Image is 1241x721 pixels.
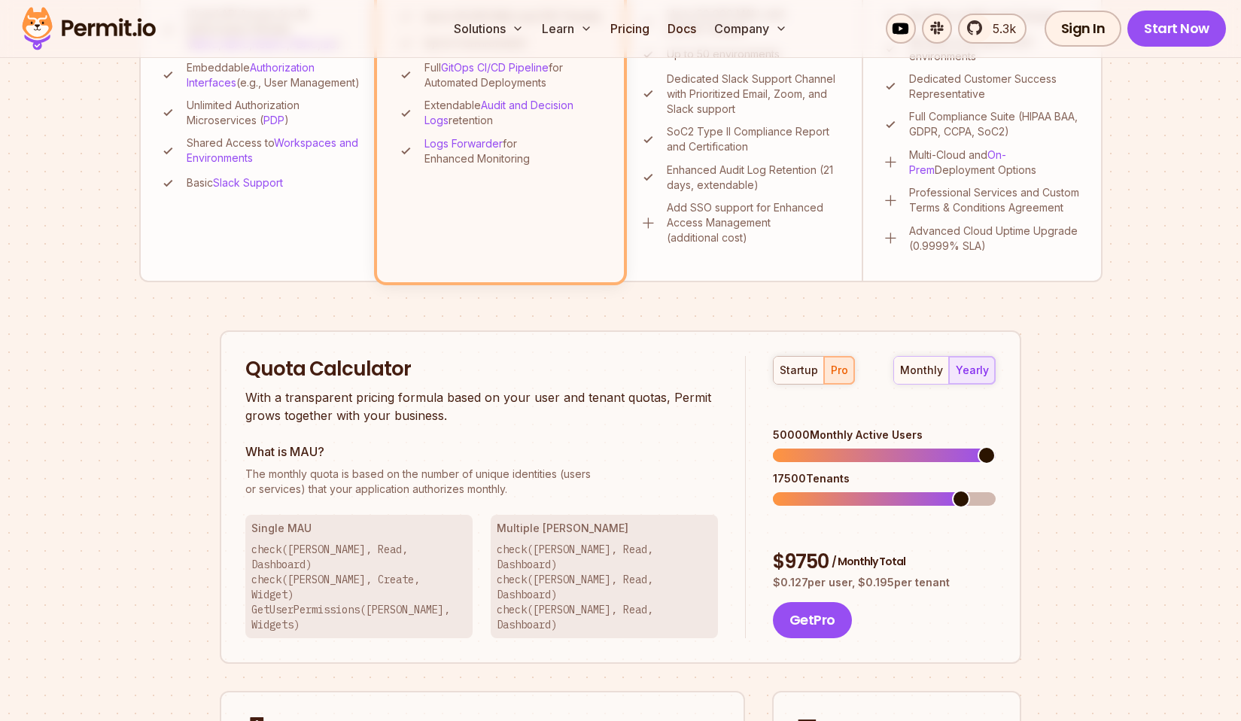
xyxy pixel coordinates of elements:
[187,61,315,89] a: Authorization Interfaces
[832,554,905,569] span: / Monthly Total
[773,575,996,590] p: $ 0.127 per user, $ 0.195 per tenant
[245,388,718,424] p: With a transparent pricing formula based on your user and tenant quotas, Permit grows together wi...
[424,99,573,126] a: Audit and Decision Logs
[263,114,284,126] a: PDP
[958,14,1027,44] a: 5.3k
[909,185,1083,215] p: Professional Services and Custom Terms & Conditions Agreement
[245,467,718,497] p: or services) that your application authorizes monthly.
[497,542,712,632] p: check([PERSON_NAME], Read, Dashboard) check([PERSON_NAME], Read, Dashboard) check([PERSON_NAME], ...
[1045,11,1122,47] a: Sign In
[187,175,283,190] p: Basic
[604,14,655,44] a: Pricing
[773,427,996,443] div: 50000 Monthly Active Users
[1127,11,1226,47] a: Start Now
[424,60,604,90] p: Full for Automated Deployments
[909,109,1083,139] p: Full Compliance Suite (HIPAA BAA, GDPR, CCPA, SoC2)
[251,521,467,536] h3: Single MAU
[213,176,283,189] a: Slack Support
[245,356,718,383] h2: Quota Calculator
[536,14,598,44] button: Learn
[909,148,1083,178] p: Multi-Cloud and Deployment Options
[441,61,549,74] a: GitOps CI/CD Pipeline
[187,135,362,166] p: Shared Access to
[909,224,1083,254] p: Advanced Cloud Uptime Upgrade (0.9999% SLA)
[708,14,793,44] button: Company
[187,60,362,90] p: Embeddable (e.g., User Management)
[15,3,163,54] img: Permit logo
[424,98,604,128] p: Extendable retention
[909,148,1006,176] a: On-Prem
[667,124,844,154] p: SoC2 Type II Compliance Report and Certification
[780,363,818,378] div: startup
[424,137,503,150] a: Logs Forwarder
[187,98,362,128] p: Unlimited Authorization Microservices ( )
[662,14,702,44] a: Docs
[497,521,712,536] h3: Multiple [PERSON_NAME]
[773,471,996,486] div: 17500 Tenants
[667,200,844,245] p: Add SSO support for Enhanced Access Management (additional cost)
[773,549,996,576] div: $ 9750
[773,602,852,638] button: GetPro
[424,136,604,166] p: for Enhanced Monitoring
[448,14,530,44] button: Solutions
[245,467,718,482] span: The monthly quota is based on the number of unique identities (users
[900,363,943,378] div: monthly
[251,542,467,632] p: check([PERSON_NAME], Read, Dashboard) check([PERSON_NAME], Create, Widget) GetUserPermissions([PE...
[909,71,1083,102] p: Dedicated Customer Success Representative
[984,20,1016,38] span: 5.3k
[667,71,844,117] p: Dedicated Slack Support Channel with Prioritized Email, Zoom, and Slack support
[245,443,718,461] h3: What is MAU?
[667,163,844,193] p: Enhanced Audit Log Retention (21 days, extendable)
